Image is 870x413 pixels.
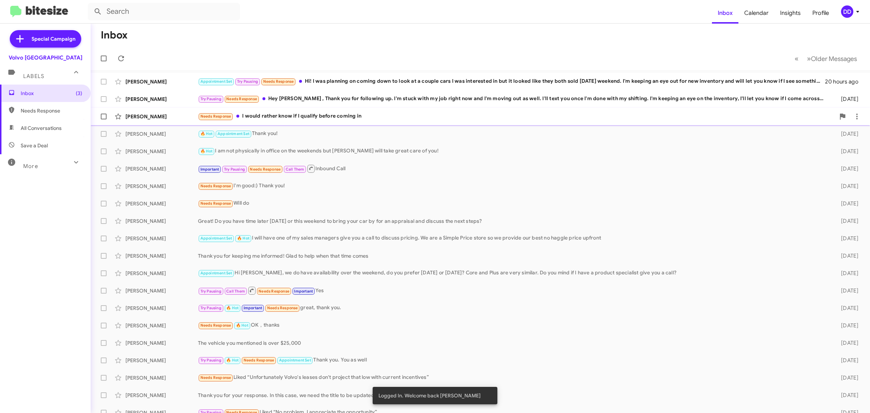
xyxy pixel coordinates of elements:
div: Thank you for your response. In this case, we need the title to be updated to your name. [198,392,828,399]
span: 🔥 Hot [236,323,248,328]
div: [PERSON_NAME] [125,287,198,294]
span: (3) [76,90,82,97]
span: Appointment Set [217,131,249,136]
div: Thank you! [198,130,828,138]
div: [PERSON_NAME] [125,200,198,207]
span: Call Them [226,289,245,294]
span: Try Pausing [200,358,221,363]
span: More [23,163,38,169]
div: Volvo [GEOGRAPHIC_DATA] [9,54,82,61]
span: Try Pausing [224,167,245,172]
div: Thank you. You as well [198,356,828,364]
span: Appointment Set [200,79,232,84]
div: [PERSON_NAME] [125,165,198,172]
div: [DATE] [828,130,864,138]
div: Will do [198,199,828,208]
span: Needs Response [200,375,231,380]
a: Profile [807,3,835,24]
div: [DATE] [828,374,864,381]
span: Try Pausing [200,289,221,294]
a: Inbox [712,3,738,24]
div: Inbound Call [198,164,828,173]
span: Needs Response [200,184,231,188]
div: [PERSON_NAME] [125,148,198,155]
span: Important [244,306,262,310]
button: Previous [790,51,803,66]
div: [DATE] [828,200,864,207]
span: Logged In. Welcome back [PERSON_NAME] [378,392,481,399]
div: great, thank you. [198,304,828,312]
div: [DATE] [828,217,864,225]
span: 🔥 Hot [237,236,249,241]
span: Important [294,289,313,294]
div: [PERSON_NAME] [125,217,198,225]
div: Hi! I was planning on coming down to look at a couple cars I was interested in but it looked like... [198,77,825,86]
input: Search [88,3,240,20]
div: [PERSON_NAME] [125,183,198,190]
span: Call Them [286,167,304,172]
button: DD [835,5,862,18]
div: [PERSON_NAME] [125,113,198,120]
div: [DATE] [828,95,864,103]
span: Try Pausing [200,97,221,101]
div: Liked “Unfortunately Volvo's leases don't project that low with current incentives” [198,373,828,382]
div: 20 hours ago [825,78,864,85]
div: [PERSON_NAME] [125,392,198,399]
span: Appointment Set [279,358,311,363]
span: Needs Response [258,289,289,294]
span: Needs Response [200,323,231,328]
span: Needs Response [250,167,281,172]
a: Special Campaign [10,30,81,48]
div: I will have one of my sales managers give you a call to discuss pricing. We are a Simple Price st... [198,234,828,242]
span: All Conversations [21,124,62,132]
span: Needs Response [200,201,231,206]
div: Hey [PERSON_NAME] , Thank you for following up. I'm stuck with my job right now and I'm moving ou... [198,95,828,103]
div: [DATE] [828,148,864,155]
span: Appointment Set [200,236,232,241]
span: Needs Response [226,97,257,101]
div: [PERSON_NAME] [125,374,198,381]
div: I would rather know if I qualify before coming in [198,112,835,120]
span: Needs Response [200,114,231,119]
span: Special Campaign [32,35,75,42]
div: Great! Do you have time later [DATE] or this weekend to bring your car by for an appraisal and di... [198,217,828,225]
div: [DATE] [828,287,864,294]
span: Appointment Set [200,271,232,275]
div: [PERSON_NAME] [125,252,198,259]
span: Important [200,167,219,172]
span: Needs Response [267,306,298,310]
div: I am not physically in office on the weekends but [PERSON_NAME] will take great care of you! [198,147,828,155]
span: 🔥 Hot [200,149,213,154]
div: I'm good:) Thank you! [198,182,828,190]
div: [DATE] [828,304,864,312]
div: The vehicle you mentioned is over $25,000 [198,339,828,347]
span: Try Pausing [237,79,258,84]
span: Needs Response [244,358,274,363]
div: OK，thanks [198,321,828,330]
div: [PERSON_NAME] [125,270,198,277]
h1: Inbox [101,29,128,41]
span: « [795,54,799,63]
div: [DATE] [828,357,864,364]
div: [PERSON_NAME] [125,235,198,242]
span: Save a Deal [21,142,48,149]
div: [DATE] [828,252,864,259]
div: [DATE] [828,322,864,329]
span: Older Messages [811,55,857,63]
a: Calendar [738,3,774,24]
span: Needs Response [263,79,294,84]
span: 🔥 Hot [226,358,239,363]
div: Thank you for keeping me informed! Glad to help when that time comes [198,252,828,259]
span: » [807,54,811,63]
span: Needs Response [21,107,82,114]
div: [PERSON_NAME] [125,78,198,85]
div: [DATE] [828,339,864,347]
div: [PERSON_NAME] [125,322,198,329]
div: [PERSON_NAME] [125,130,198,138]
nav: Page navigation example [791,51,861,66]
a: Insights [774,3,807,24]
span: Inbox [21,90,82,97]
